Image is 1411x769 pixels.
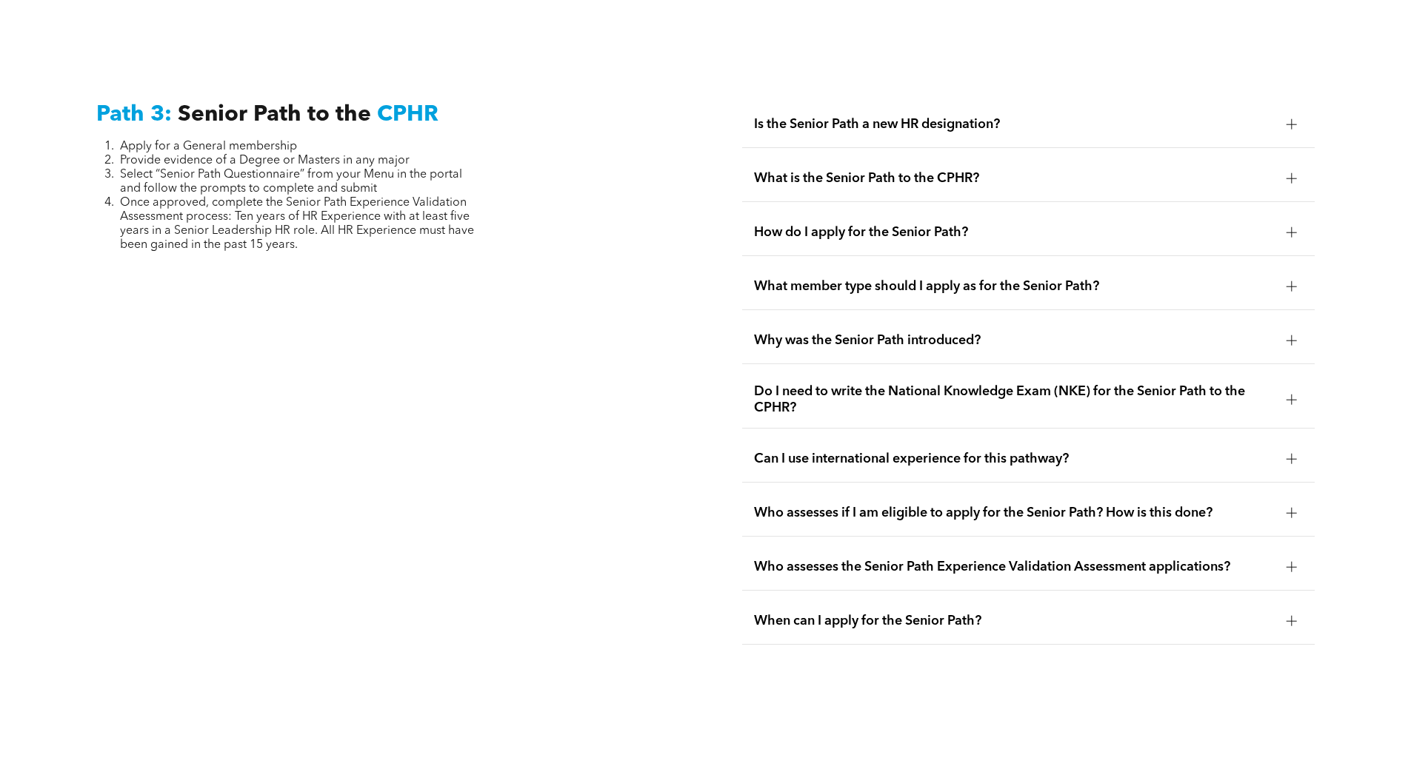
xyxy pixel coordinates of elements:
span: Apply for a General membership [120,141,297,152]
span: Who assesses if I am eligible to apply for the Senior Path? How is this done? [754,505,1275,521]
span: What is the Senior Path to the CPHR? [754,170,1275,187]
span: Can I use international experience for this pathway? [754,451,1275,467]
span: Select “Senior Path Questionnaire” from your Menu in the portal and follow the prompts to complet... [120,169,462,195]
span: What member type should I apply as for the Senior Path? [754,278,1275,295]
span: Why was the Senior Path introduced? [754,332,1275,349]
span: Is the Senior Path a new HR designation? [754,116,1275,132]
span: How do I apply for the Senior Path? [754,224,1275,241]
span: CPHR [377,104,438,126]
span: Provide evidence of a Degree or Masters in any major [120,155,410,167]
span: Who assesses the Senior Path Experience Validation Assessment applications? [754,559,1275,575]
span: Senior Path to the [178,104,371,126]
span: When can I apply for the Senior Path? [754,613,1275,629]
span: Once approved, complete the Senior Path Experience Validation Assessment process: Ten years of HR... [120,197,474,251]
span: Do I need to write the National Knowledge Exam (NKE) for the Senior Path to the CPHR? [754,383,1275,416]
span: Path 3: [96,104,172,126]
